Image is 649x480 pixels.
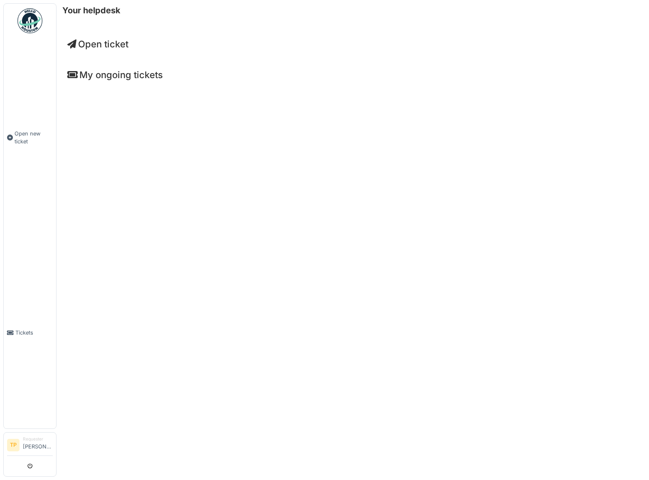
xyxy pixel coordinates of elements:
[67,39,128,49] a: Open ticket
[4,38,56,237] a: Open new ticket
[23,436,53,454] li: [PERSON_NAME]
[15,130,53,145] span: Open new ticket
[7,436,53,456] a: TP Requester[PERSON_NAME]
[7,439,20,451] li: TP
[62,5,120,15] h6: Your helpdesk
[67,69,638,80] h4: My ongoing tickets
[15,329,53,337] span: Tickets
[23,436,53,442] div: Requester
[4,237,56,429] a: Tickets
[17,8,42,33] img: Badge_color-CXgf-gQk.svg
